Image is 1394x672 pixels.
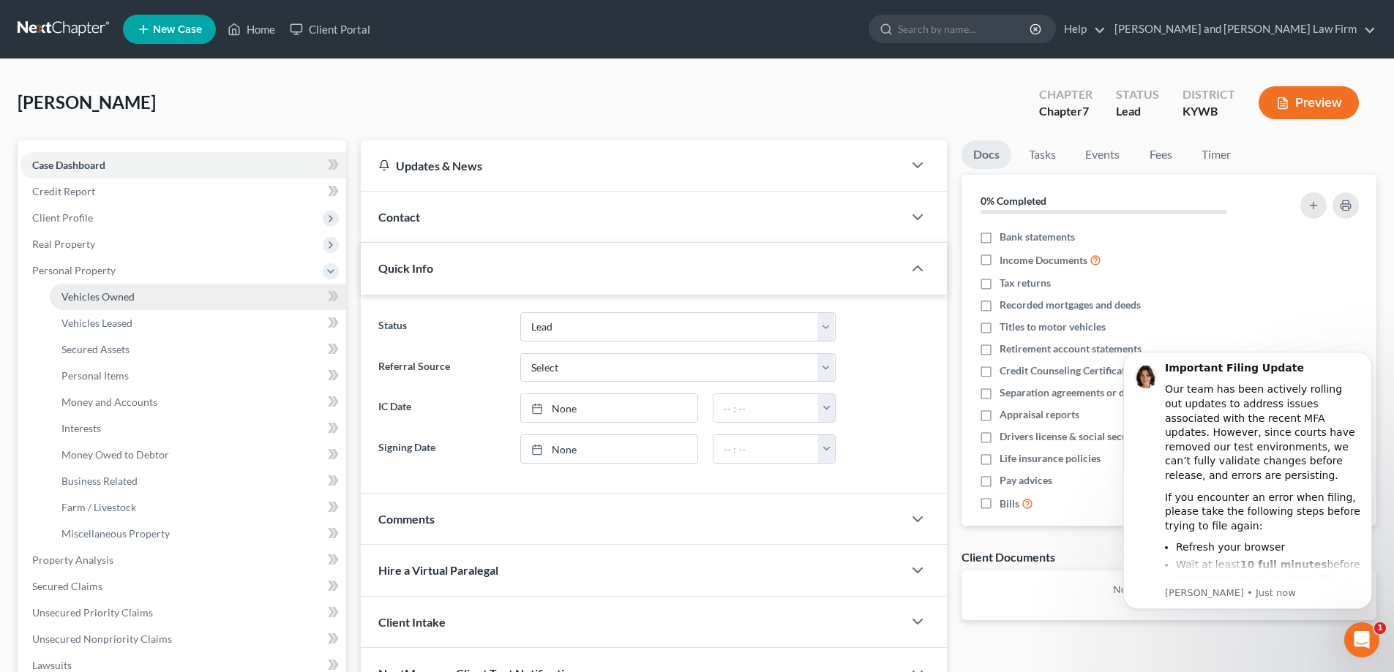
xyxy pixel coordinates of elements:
p: No client documents yet. [973,582,1365,597]
span: Quick Info [378,261,433,275]
a: Docs [962,140,1011,169]
a: Vehicles Owned [50,284,346,310]
a: Secured Assets [50,336,346,363]
span: Vehicles Leased [61,317,132,329]
a: Secured Claims [20,573,346,600]
a: Farm / Livestock [50,494,346,521]
span: Tax returns [1000,276,1051,290]
strong: 0% Completed [981,195,1046,207]
span: Money Owed to Debtor [61,448,169,461]
span: Real Property [32,238,95,250]
input: -- : -- [713,435,819,463]
span: New Case [153,24,202,35]
span: Drivers license & social security card [1000,429,1166,444]
a: Personal Items [50,363,346,389]
span: [PERSON_NAME] [18,91,156,113]
a: Money Owed to Debtor [50,442,346,468]
span: Secured Claims [32,580,102,592]
a: [PERSON_NAME] and [PERSON_NAME] Law Firm [1107,16,1376,42]
span: Client Profile [32,211,93,224]
span: Money and Accounts [61,396,157,408]
a: Miscellaneous Property [50,521,346,547]
span: Miscellaneous Property [61,527,170,540]
span: Hire a Virtual Paralegal [378,563,498,577]
a: Home [220,16,282,42]
a: None [521,394,697,422]
div: Chapter [1039,86,1093,103]
a: Timer [1190,140,1243,169]
iframe: Intercom notifications message [1101,333,1394,665]
label: Signing Date [371,434,512,464]
a: Unsecured Priority Claims [20,600,346,626]
span: Recorded mortgages and deeds [1000,298,1141,312]
a: Client Portal [282,16,378,42]
a: Case Dashboard [20,152,346,178]
span: Secured Assets [61,343,130,355]
div: KYWB [1183,103,1235,120]
span: Personal Items [61,369,129,382]
span: Comments [378,512,435,526]
span: Credit Report [32,185,95,197]
a: Business Related [50,468,346,494]
a: Money and Accounts [50,389,346,415]
span: Business Related [61,475,138,487]
span: Client Intake [378,615,446,629]
div: Status [1116,86,1159,103]
a: Fees [1137,140,1184,169]
span: Titles to motor vehicles [1000,320,1106,334]
a: Credit Report [20,178,346,205]
span: Contact [378,210,420,224]
span: Appraisal reports [1000,407,1079,422]
span: Unsecured Priority Claims [32,606,153,619]
input: Search by name... [898,15,1032,42]
span: Separation agreements or decrees of divorces [1000,385,1207,400]
span: Income Documents [1000,253,1087,268]
a: Tasks [1017,140,1068,169]
span: Farm / Livestock [61,501,136,513]
span: Pay advices [1000,473,1052,488]
span: Retirement account statements [1000,341,1142,356]
span: Unsecured Nonpriority Claims [32,633,172,645]
span: Interests [61,422,101,434]
div: Chapter [1039,103,1093,120]
a: Unsecured Nonpriority Claims [20,626,346,652]
span: Case Dashboard [32,159,105,171]
span: Lawsuits [32,659,72,671]
a: Vehicles Leased [50,310,346,336]
iframe: Intercom live chat [1344,622,1379,657]
a: None [521,435,697,463]
label: Referral Source [371,353,512,382]
span: 7 [1082,104,1089,118]
input: -- : -- [713,394,819,422]
span: Bank statements [1000,230,1075,244]
div: District [1183,86,1235,103]
label: IC Date [371,393,512,423]
div: Updates & News [378,158,885,173]
a: Help [1057,16,1106,42]
span: 1 [1374,622,1386,634]
span: Property Analysis [32,554,113,566]
div: Client Documents [962,549,1055,565]
a: Interests [50,415,346,442]
span: Bills [1000,497,1019,511]
label: Status [371,312,512,341]
span: Credit Counseling Certificate [1000,363,1131,378]
span: Vehicles Owned [61,290,135,303]
a: Property Analysis [20,547,346,573]
div: Lead [1116,103,1159,120]
span: Life insurance policies [1000,451,1101,466]
span: Personal Property [32,264,116,276]
button: Preview [1259,86,1359,119]
a: Events [1073,140,1131,169]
